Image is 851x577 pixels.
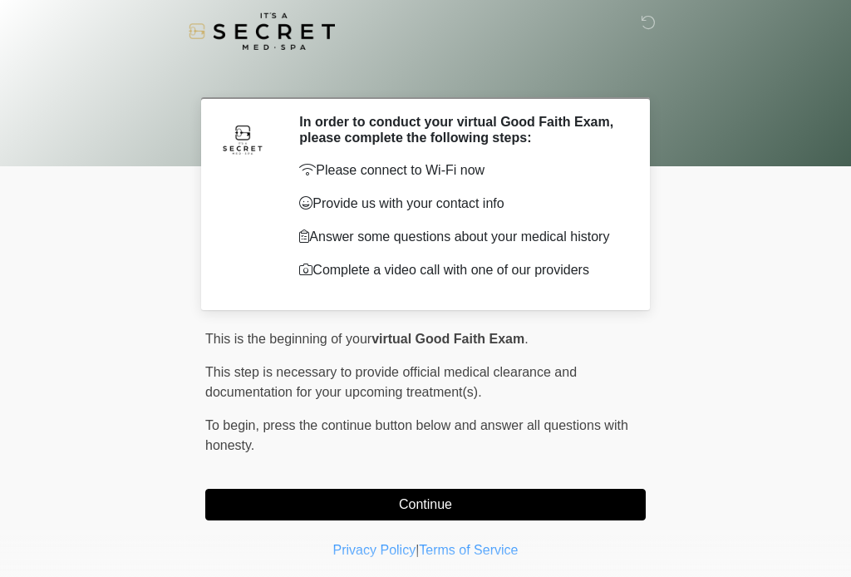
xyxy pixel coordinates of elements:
[189,12,335,50] img: It's A Secret Med Spa Logo
[205,418,263,432] span: To begin,
[371,332,524,346] strong: virtual Good Faith Exam
[299,194,621,214] p: Provide us with your contact info
[299,227,621,247] p: Answer some questions about your medical history
[416,543,419,557] a: |
[299,160,621,180] p: Please connect to Wi-Fi now
[205,489,646,520] button: Continue
[205,418,628,452] span: press the continue button below and answer all questions with honesty.
[333,543,416,557] a: Privacy Policy
[524,332,528,346] span: .
[205,332,371,346] span: This is the beginning of your
[419,543,518,557] a: Terms of Service
[218,114,268,164] img: Agent Avatar
[299,260,621,280] p: Complete a video call with one of our providers
[193,60,658,91] h1: ‎ ‎
[205,365,577,399] span: This step is necessary to provide official medical clearance and documentation for your upcoming ...
[299,114,621,145] h2: In order to conduct your virtual Good Faith Exam, please complete the following steps:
